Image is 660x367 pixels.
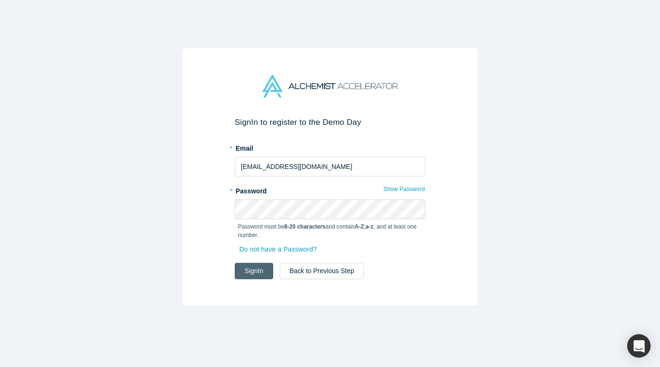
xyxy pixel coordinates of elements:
[235,263,273,279] button: SignIn
[280,263,364,279] button: Back to Previous Step
[284,223,326,230] strong: 8-20 characters
[235,183,425,196] label: Password
[238,241,327,258] a: Do not have a Password?
[366,223,374,230] strong: a-z
[383,183,425,195] button: Show Password
[235,117,425,127] h2: Sign In to register to the Demo Day
[355,223,364,230] strong: A-Z
[235,140,425,153] label: Email
[262,75,398,98] img: Alchemist Accelerator Logo
[238,222,422,239] p: Password must be and contain , , and at least one number.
